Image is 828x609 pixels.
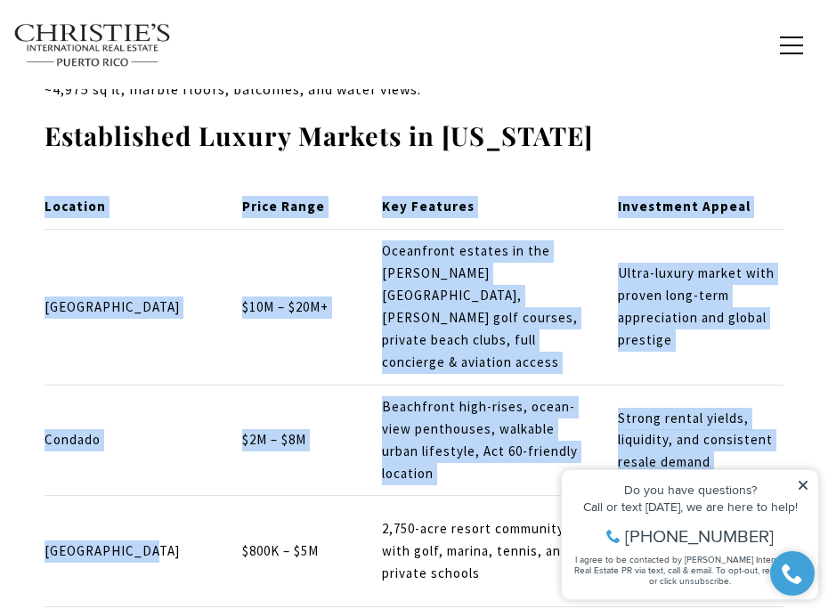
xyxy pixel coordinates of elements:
[22,110,254,143] span: I agree to be contacted by [PERSON_NAME] International Real Estate PR via text, call & email. To ...
[73,84,222,101] span: [PHONE_NUMBER]
[242,198,325,215] strong: Price Range
[242,296,353,319] p: $10M – $20M+
[618,408,783,475] p: Strong rental yields, liquidity, and consistent resale demand
[242,429,353,451] p: $2M – $8M
[19,40,257,53] div: Do you have questions?
[13,23,172,68] img: Christie's International Real Estate text transparent background
[45,198,106,215] strong: Location
[382,396,589,485] p: Beachfront high-rises, ocean-view penthouses, walkable urban lifestyle, Act 60-friendly location
[749,36,768,55] a: search
[382,240,589,374] p: Oceanfront estates in the [PERSON_NAME][GEOGRAPHIC_DATA], [PERSON_NAME] golf courses, private bea...
[19,57,257,69] div: Call or text [DATE], we are here to help!
[242,540,353,563] p: $800K – $5M
[618,198,751,215] strong: Investment Appeal
[382,198,475,215] strong: Key Features
[45,296,212,319] p: [GEOGRAPHIC_DATA]
[45,118,593,152] strong: Established Luxury Markets in [US_STATE]
[382,518,589,585] p: 2,750-acre resort community with golf, marina, tennis, and private schools
[45,540,212,563] p: [GEOGRAPHIC_DATA]
[768,20,815,71] button: button
[45,429,212,451] p: Condado
[618,263,783,352] p: Ultra-luxury market with proven long-term appreciation and global prestige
